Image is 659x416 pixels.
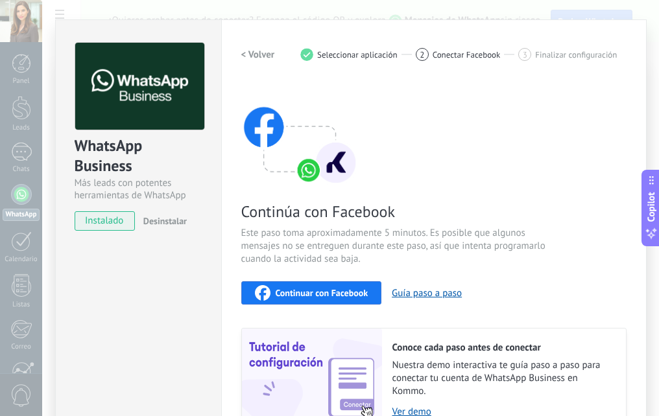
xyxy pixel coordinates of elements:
[535,50,617,60] span: Finalizar configuración
[75,135,202,177] div: WhatsApp Business
[241,202,550,222] span: Continúa con Facebook
[138,211,187,231] button: Desinstalar
[392,359,613,398] span: Nuestra demo interactiva te guía paso a paso para conectar tu cuenta de WhatsApp Business en Kommo.
[75,177,202,202] div: Más leads con potentes herramientas de WhatsApp
[276,288,368,297] span: Continuar con Facebook
[433,50,501,60] span: Conectar Facebook
[392,341,613,354] h2: Conoce cada paso antes de conectar
[241,227,550,266] span: Este paso toma aproximadamente 5 minutos. Es posible que algunos mensajes no se entreguen durante...
[75,211,134,231] span: instalado
[241,281,382,305] button: Continuar con Facebook
[523,49,527,60] span: 3
[392,287,462,299] button: Guía paso a paso
[241,82,358,185] img: connect with facebook
[645,192,658,222] span: Copilot
[241,43,275,66] button: < Volver
[241,49,275,61] h2: < Volver
[75,43,204,130] img: logo_main.png
[420,49,424,60] span: 2
[143,215,187,227] span: Desinstalar
[317,50,398,60] span: Seleccionar aplicación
